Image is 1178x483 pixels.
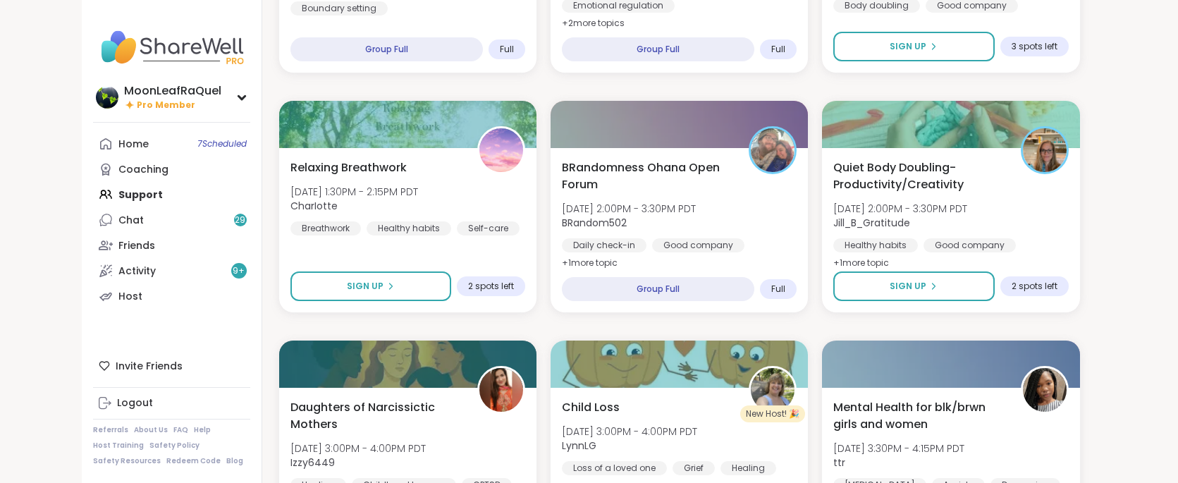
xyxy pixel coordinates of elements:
a: Chat29 [93,207,250,233]
button: Sign Up [833,32,994,61]
a: FAQ [173,425,188,435]
span: Full [500,44,514,55]
span: 9 + [233,265,245,277]
b: ttr [833,456,845,470]
img: ShareWell Nav Logo [93,23,250,72]
span: BRandomness Ohana Open Forum [562,159,733,193]
a: Blog [226,456,243,466]
div: Group Full [562,37,754,61]
a: Host Training [93,441,144,451]
div: Healing [720,461,776,475]
div: Logout [117,396,153,410]
a: Safety Policy [149,441,200,451]
img: Jill_B_Gratitude [1023,128,1067,172]
span: [DATE] 2:00PM - 3:30PM PDT [833,202,967,216]
div: Good company [652,238,744,252]
b: Jill_B_Gratitude [833,216,910,230]
span: 29 [235,214,245,226]
div: Loss of a loved one [562,461,667,475]
div: Chat [118,214,144,228]
span: Pro Member [137,99,195,111]
span: [DATE] 3:00PM - 4:00PM PDT [562,424,697,439]
img: Izzy6449 [479,368,523,412]
span: 2 spots left [468,281,514,292]
div: Daily check-in [562,238,646,252]
a: Host [93,283,250,309]
a: About Us [134,425,168,435]
span: Sign Up [347,280,384,293]
b: CharIotte [290,199,338,213]
span: [DATE] 2:00PM - 3:30PM PDT [562,202,696,216]
div: Group Full [562,277,754,301]
img: BRandom502 [751,128,794,172]
b: Izzy6449 [290,456,335,470]
div: Host [118,290,142,304]
b: LynnLG [562,439,596,453]
span: [DATE] 3:30PM - 4:15PM PDT [833,441,964,456]
span: [DATE] 3:00PM - 4:00PM PDT [290,441,426,456]
a: Redeem Code [166,456,221,466]
span: Daughters of Narcissictic Mothers [290,399,462,433]
div: Friends [118,239,155,253]
span: 7 Scheduled [197,138,247,149]
div: Group Full [290,37,483,61]
a: Help [194,425,211,435]
a: Referrals [93,425,128,435]
div: Self-care [457,221,520,236]
div: Activity [118,264,156,279]
div: Coaching [118,163,168,177]
span: Relaxing Breathwork [290,159,407,176]
div: Boundary setting [290,1,388,16]
span: 2 spots left [1012,281,1057,292]
img: MoonLeafRaQuel [96,86,118,109]
div: Invite Friends [93,353,250,379]
span: Child Loss [562,399,620,416]
span: [DATE] 1:30PM - 2:15PM PDT [290,185,418,199]
span: Mental Health for blk/brwn girls and women [833,399,1005,433]
img: LynnLG [751,368,794,412]
div: Healthy habits [367,221,451,236]
a: Logout [93,391,250,416]
span: 3 spots left [1012,41,1057,52]
a: Home7Scheduled [93,131,250,157]
div: Grief [673,461,715,475]
span: Full [771,283,785,295]
a: Friends [93,233,250,258]
span: Full [771,44,785,55]
b: BRandom502 [562,216,627,230]
div: Healthy habits [833,238,918,252]
div: New Host! 🎉 [740,405,805,422]
span: Sign Up [890,280,926,293]
img: CharIotte [479,128,523,172]
span: Sign Up [890,40,926,53]
span: Quiet Body Doubling- Productivity/Creativity [833,159,1005,193]
button: Sign Up [290,271,451,301]
img: ttr [1023,368,1067,412]
a: Activity9+ [93,258,250,283]
div: Home [118,137,149,152]
a: Safety Resources [93,456,161,466]
div: Breathwork [290,221,361,236]
a: Coaching [93,157,250,182]
div: Good company [924,238,1016,252]
button: Sign Up [833,271,994,301]
div: MoonLeafRaQuel [124,83,221,99]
